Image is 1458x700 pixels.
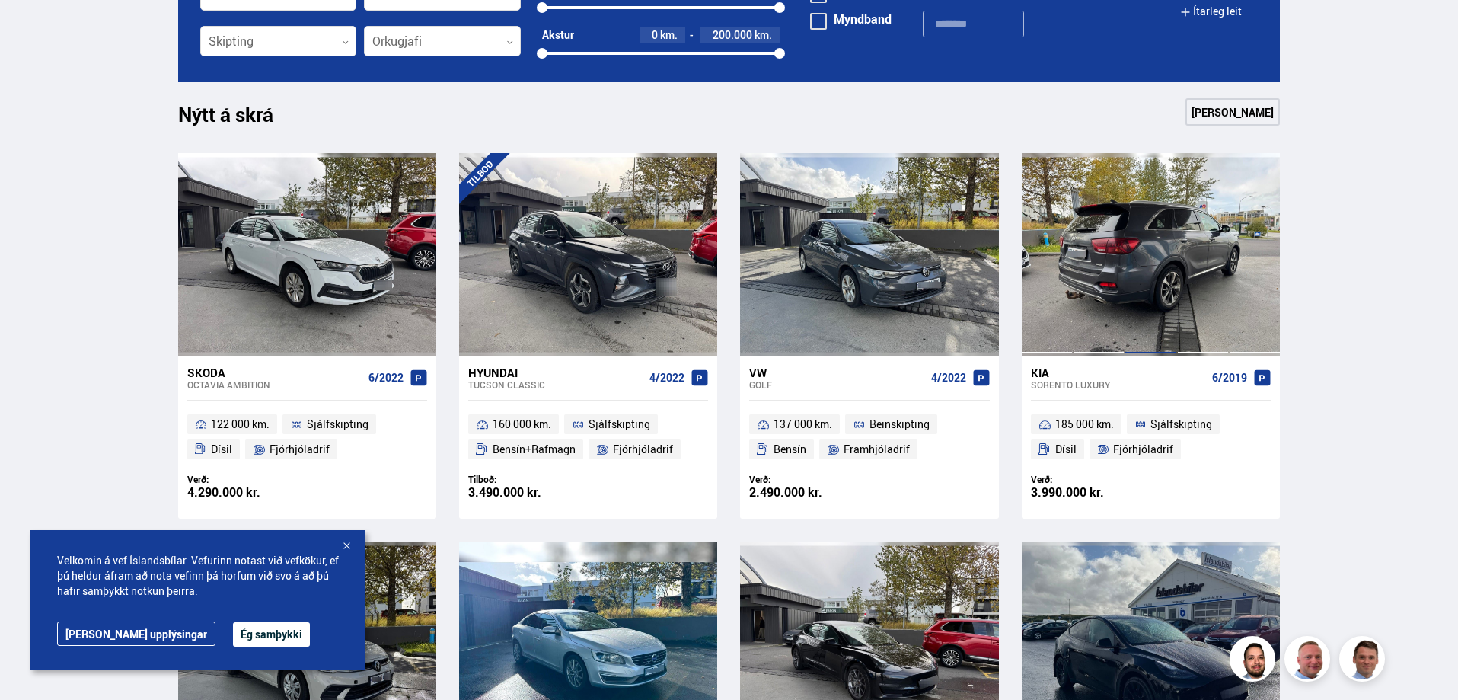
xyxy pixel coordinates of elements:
[468,474,589,485] div: Tilboð:
[57,553,339,599] span: Velkomin á vef Íslandsbílar. Vefurinn notast við vefkökur, ef þú heldur áfram að nota vefinn þá h...
[211,440,232,459] span: Dísil
[931,372,966,384] span: 4/2022
[1055,440,1077,459] span: Dísil
[1150,415,1212,433] span: Sjálfskipting
[468,366,643,379] div: Hyundai
[713,27,752,42] span: 200.000
[468,379,643,390] div: Tucson CLASSIC
[187,366,362,379] div: Skoda
[660,29,678,41] span: km.
[649,372,684,384] span: 4/2022
[749,474,869,485] div: Verð:
[211,415,270,433] span: 122 000 km.
[459,356,717,519] a: Hyundai Tucson CLASSIC 4/2022 160 000 km. Sjálfskipting Bensín+Rafmagn Fjórhjóladrif Tilboð: 3.49...
[368,372,404,384] span: 6/2022
[589,415,650,433] span: Sjálfskipting
[468,486,589,499] div: 3.490.000 kr.
[307,415,368,433] span: Sjálfskipting
[869,415,930,433] span: Beinskipting
[187,486,308,499] div: 4.290.000 kr.
[493,415,551,433] span: 160 000 km.
[1185,98,1280,126] a: [PERSON_NAME]
[542,29,574,41] div: Akstur
[1212,372,1247,384] span: 6/2019
[740,356,998,519] a: VW Golf 4/2022 137 000 km. Beinskipting Bensín Framhjóladrif Verð: 2.490.000 kr.
[1022,356,1280,519] a: Kia Sorento LUXURY 6/2019 185 000 km. Sjálfskipting Dísil Fjórhjóladrif Verð: 3.990.000 kr.
[1031,486,1151,499] div: 3.990.000 kr.
[233,622,310,647] button: Ég samþykki
[1031,366,1206,379] div: Kia
[755,29,772,41] span: km.
[1287,638,1332,684] img: siFngHWaQ9KaOqBr.png
[613,440,673,459] span: Fjórhjóladrif
[749,379,924,390] div: Golf
[178,356,436,519] a: Skoda Octavia AMBITION 6/2022 122 000 km. Sjálfskipting Dísil Fjórhjóladrif Verð: 4.290.000 kr.
[178,103,300,135] h1: Nýtt á skrá
[187,474,308,485] div: Verð:
[844,440,910,459] span: Framhjóladrif
[57,622,215,646] a: [PERSON_NAME] upplýsingar
[1232,638,1278,684] img: nhp88E3Fdnt1Opn2.png
[12,6,58,52] button: Opna LiveChat spjallviðmót
[1055,415,1114,433] span: 185 000 km.
[1342,638,1387,684] img: FbJEzSuNWCJXmdc-.webp
[810,13,892,25] label: Myndband
[749,366,924,379] div: VW
[774,440,806,459] span: Bensín
[1031,379,1206,390] div: Sorento LUXURY
[1031,474,1151,485] div: Verð:
[652,27,658,42] span: 0
[493,440,576,459] span: Bensín+Rafmagn
[774,415,832,433] span: 137 000 km.
[1113,440,1173,459] span: Fjórhjóladrif
[270,440,330,459] span: Fjórhjóladrif
[749,486,869,499] div: 2.490.000 kr.
[187,379,362,390] div: Octavia AMBITION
